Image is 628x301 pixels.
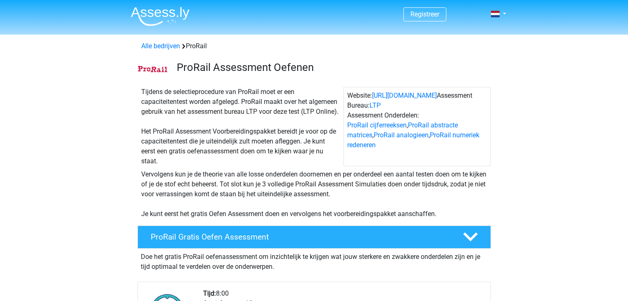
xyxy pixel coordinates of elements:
div: Website: Assessment Bureau: Assessment Onderdelen: , , , [344,87,491,166]
div: Doe het gratis ProRail oefenassessment om inzichtelijk te krijgen wat jouw sterkere en zwakkere o... [137,249,491,272]
a: Alle bedrijven [141,42,180,50]
a: ProRail numeriek redeneren [347,131,479,149]
a: [URL][DOMAIN_NAME] [372,92,437,99]
a: ProRail abstracte matrices [347,121,458,139]
a: ProRail Gratis Oefen Assessment [134,226,494,249]
a: ProRail cijferreeksen [347,121,407,129]
a: LTP [370,101,381,109]
img: Assessly [131,7,190,26]
div: Tijdens de selectieprocedure van ProRail moet er een capaciteitentest worden afgelegd. ProRail ma... [138,87,344,166]
a: Registreer [410,10,439,18]
a: ProRail analogieen [374,131,429,139]
h3: ProRail Assessment Oefenen [177,61,484,74]
h4: ProRail Gratis Oefen Assessment [151,232,450,242]
div: ProRail [138,41,491,51]
div: Vervolgens kun je de theorie van alle losse onderdelen doornemen en per onderdeel een aantal test... [138,169,491,219]
b: Tijd: [203,289,216,297]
